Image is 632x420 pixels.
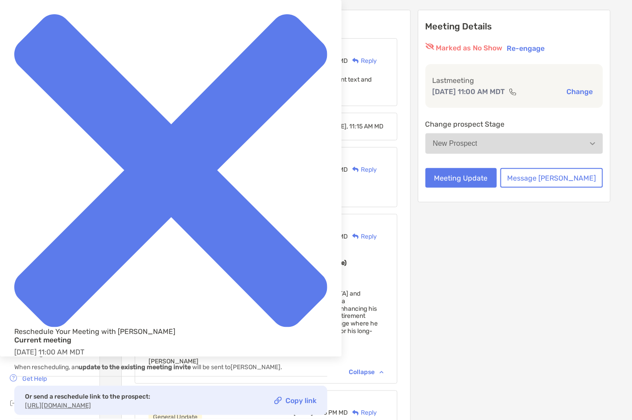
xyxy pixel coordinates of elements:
[14,362,327,373] p: When rescheduling, an will be sent to [PERSON_NAME] .
[78,363,191,371] b: update to the existing meeting invite
[274,397,282,404] img: Copy link icon
[14,336,327,377] div: [DATE] 11:00 AM MDT
[14,327,327,336] div: Reschedule Your Meeting with [PERSON_NAME]
[14,336,327,344] h4: Current meeting
[274,397,317,404] a: Copy link
[25,391,150,402] p: Or send a reschedule link to the prospect:
[14,14,327,327] img: close modal icon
